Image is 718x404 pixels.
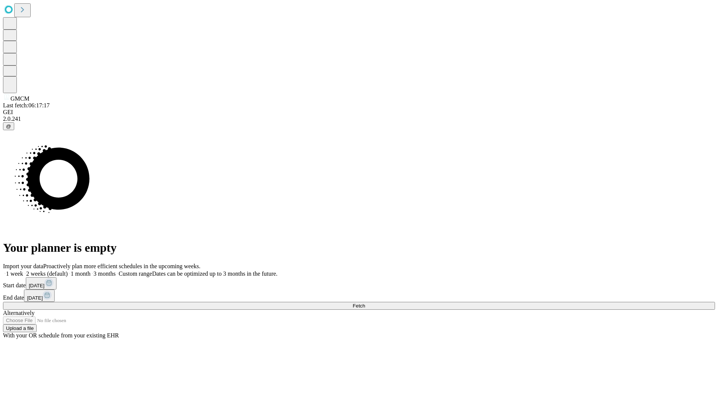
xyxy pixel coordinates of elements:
[24,290,55,302] button: [DATE]
[3,290,715,302] div: End date
[71,270,90,277] span: 1 month
[29,283,45,288] span: [DATE]
[3,263,43,269] span: Import your data
[3,332,119,339] span: With your OR schedule from your existing EHR
[93,270,116,277] span: 3 months
[3,102,50,108] span: Last fetch: 06:17:17
[3,277,715,290] div: Start date
[3,109,715,116] div: GEI
[26,277,56,290] button: [DATE]
[3,122,14,130] button: @
[10,95,30,102] span: GMCM
[6,123,11,129] span: @
[3,302,715,310] button: Fetch
[27,295,43,301] span: [DATE]
[3,310,34,316] span: Alternatively
[3,116,715,122] div: 2.0.241
[3,241,715,255] h1: Your planner is empty
[3,324,37,332] button: Upload a file
[26,270,68,277] span: 2 weeks (default)
[43,263,200,269] span: Proactively plan more efficient schedules in the upcoming weeks.
[6,270,23,277] span: 1 week
[152,270,277,277] span: Dates can be optimized up to 3 months in the future.
[353,303,365,309] span: Fetch
[119,270,152,277] span: Custom range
